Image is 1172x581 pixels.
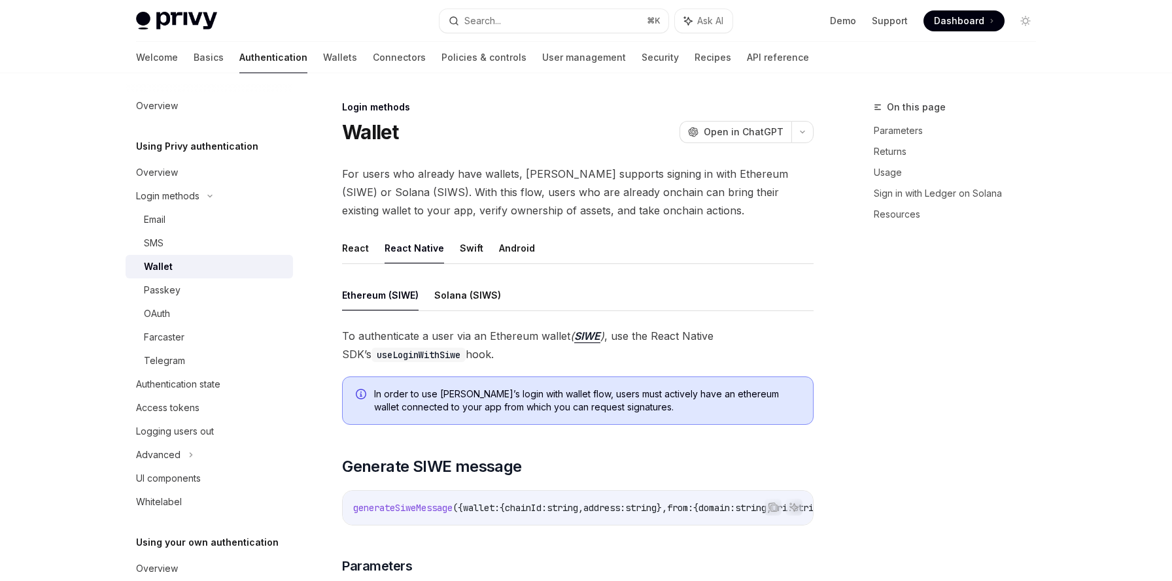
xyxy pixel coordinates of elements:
span: string [625,502,657,514]
div: Advanced [136,447,181,463]
span: generateSiweMessage [353,502,453,514]
span: from: [667,502,693,514]
a: Telegram [126,349,293,373]
span: }, [657,502,667,514]
a: Parameters [874,120,1046,141]
a: Dashboard [923,10,1005,31]
div: Wallet [144,259,173,274]
a: Overview [126,94,293,118]
div: OAuth [144,306,170,322]
a: Basics [194,42,224,73]
span: address: [583,502,625,514]
a: Security [642,42,679,73]
a: Wallets [323,42,357,73]
div: Overview [136,165,178,180]
span: On this page [887,99,946,115]
code: useLoginWithSiwe [371,348,466,362]
button: Ask AI [675,9,732,33]
a: UI components [126,467,293,490]
a: Access tokens [126,396,293,420]
div: Login methods [342,101,814,114]
a: Logging users out [126,420,293,443]
div: Overview [136,98,178,114]
h5: Using Privy authentication [136,139,258,154]
div: Telegram [144,353,185,369]
span: Open in ChatGPT [704,125,784,139]
div: Email [144,212,165,227]
button: Toggle dark mode [1015,10,1036,31]
h1: Wallet [342,120,399,144]
h5: Using your own authentication [136,535,279,550]
div: Authentication state [136,376,220,392]
a: Authentication [239,42,307,73]
span: Generate SIWE message [342,456,521,477]
a: Welcome [136,42,178,73]
span: { [693,502,698,514]
span: string [735,502,767,514]
button: Open in ChatGPT [680,121,791,143]
button: Swift [460,233,483,263]
div: Logging users out [136,423,214,439]
button: Copy the contents from the code block [765,499,782,516]
a: SMS [126,231,293,255]
div: Overview [136,561,178,576]
span: ⌘ K [647,16,661,26]
a: Usage [874,162,1046,183]
a: Wallet [126,255,293,278]
a: Connectors [373,42,426,73]
span: To authenticate a user via an Ethereum wallet , use the React Native SDK’s hook. [342,327,814,363]
button: Ethereum (SIWE) [342,280,419,310]
span: Parameters [342,557,412,575]
a: Support [872,14,908,27]
span: wallet: [463,502,500,514]
button: React Native [385,233,444,263]
span: , [578,502,583,514]
span: chainId: [505,502,547,514]
span: string [793,502,824,514]
a: Policies & controls [441,42,526,73]
em: ( ) [570,329,604,343]
span: For users who already have wallets, [PERSON_NAME] supports signing in with Ethereum (SIWE) or Sol... [342,165,814,220]
div: Passkey [144,282,181,298]
span: Ask AI [697,14,723,27]
span: In order to use [PERSON_NAME]’s login with wallet flow, users must actively have an ethereum wall... [374,388,800,414]
svg: Info [356,389,369,402]
a: Farcaster [126,325,293,349]
a: Email [126,208,293,231]
span: ({ [453,502,463,514]
a: Passkey [126,278,293,302]
a: User management [542,42,626,73]
button: Android [499,233,535,263]
a: Resources [874,204,1046,225]
span: uri: [772,502,793,514]
a: Demo [830,14,856,27]
a: Recipes [695,42,731,73]
button: React [342,233,369,263]
div: Search... [464,13,501,29]
button: Search...⌘K [439,9,668,33]
button: Solana (SIWS) [434,280,501,310]
a: API reference [747,42,809,73]
span: Dashboard [934,14,984,27]
a: Overview [126,557,293,580]
a: Sign in with Ledger on Solana [874,183,1046,204]
div: Login methods [136,188,199,204]
a: OAuth [126,302,293,325]
div: SMS [144,235,164,251]
div: Whitelabel [136,494,182,510]
a: Authentication state [126,373,293,396]
a: Whitelabel [126,490,293,514]
span: domain: [698,502,735,514]
span: { [500,502,505,514]
span: string [547,502,578,514]
a: SIWE [574,329,600,343]
a: Overview [126,161,293,184]
button: Ask AI [785,499,802,516]
div: UI components [136,471,201,486]
img: light logo [136,12,217,30]
a: Returns [874,141,1046,162]
div: Access tokens [136,400,199,416]
div: Farcaster [144,329,184,345]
